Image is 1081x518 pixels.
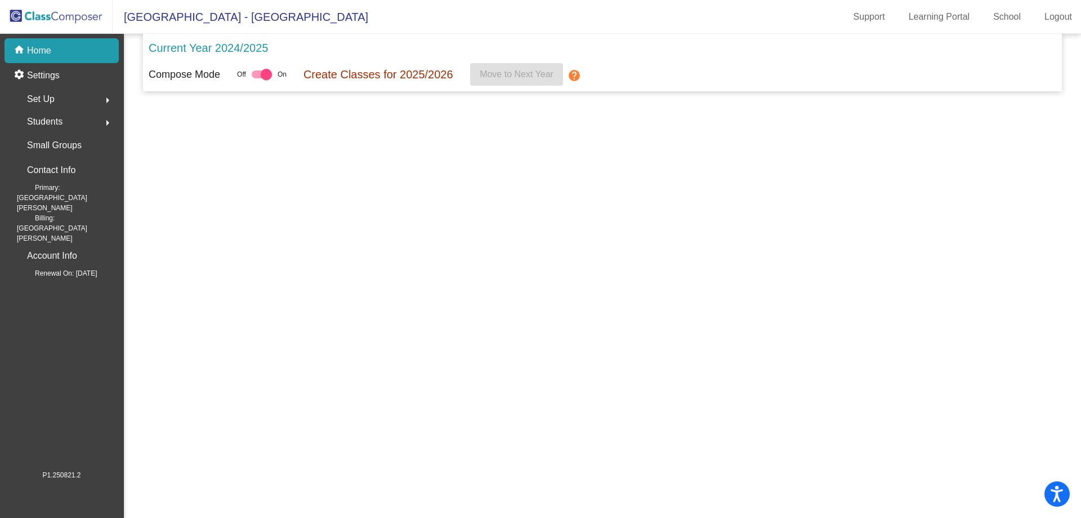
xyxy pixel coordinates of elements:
p: Create Classes for 2025/2026 [303,66,453,83]
span: Primary: [GEOGRAPHIC_DATA][PERSON_NAME] [17,183,119,213]
span: Off [237,69,246,79]
a: School [984,8,1030,26]
a: Support [845,8,894,26]
p: Small Groups [27,138,82,153]
span: Renewal On: [DATE] [17,268,97,278]
span: Billing: [GEOGRAPHIC_DATA][PERSON_NAME] [17,213,119,243]
p: Settings [27,69,60,82]
p: Contact Info [27,162,75,178]
a: Learning Portal [900,8,979,26]
button: Move to Next Year [470,63,563,86]
mat-icon: help [568,69,581,82]
mat-icon: settings [14,69,27,82]
mat-icon: arrow_right [101,116,114,130]
span: On [278,69,287,79]
span: Students [27,114,62,130]
span: Move to Next Year [480,69,553,79]
a: Logout [1035,8,1081,26]
p: Home [27,44,51,57]
p: Account Info [27,248,77,264]
span: [GEOGRAPHIC_DATA] - [GEOGRAPHIC_DATA] [113,8,368,26]
p: Compose Mode [149,67,220,82]
span: Set Up [27,91,55,107]
mat-icon: arrow_right [101,94,114,107]
mat-icon: home [14,44,27,57]
p: Current Year 2024/2025 [149,39,268,56]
